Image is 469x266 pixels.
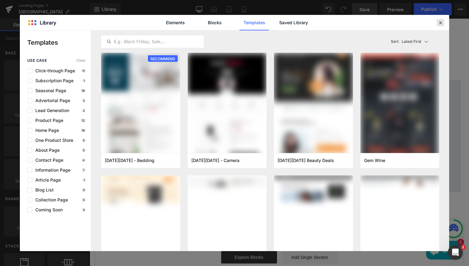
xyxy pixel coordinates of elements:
p: 18 [80,128,86,132]
span: Click-through Page [32,68,75,73]
span: RECOMMEND [148,55,178,62]
span: Article Page [32,178,61,183]
span: Product Page [32,118,63,123]
button: Latest FirstSort:Latest First [388,35,440,48]
p: 1 [82,178,86,182]
p: 2 [82,99,86,102]
iframe: Intercom live chat [448,245,463,260]
span: Blog List [32,187,54,192]
strong: [GEOGRAPHIC_DATA] [163,25,216,32]
span: Clear [76,58,86,63]
strong: We are located at [170,6,210,13]
span: Lead Generation [32,108,69,113]
span: Collection Page [32,197,68,202]
img: bb39deda-7990-40f7-8e83-51ac06fbe917.png [274,53,353,159]
p: 18 [80,89,86,92]
inbox-online-store-chat: Shopify online store chat [335,222,374,242]
a: Blocks [200,15,230,30]
a: Saved Library [279,15,308,30]
p: 3 [82,208,86,212]
p: 0 [82,188,86,192]
p: When would you like to visit?: [15,128,179,143]
p: 5 [82,148,86,152]
p: Templates [27,38,91,47]
p: 1 [82,79,86,83]
span: Sort: [391,39,399,44]
span: Advertorial Page [32,98,70,103]
p: Name: [15,61,179,69]
a: Elements [161,15,190,30]
p: 12 [80,119,86,122]
span: Information Page [32,168,70,173]
p: Email: [15,103,179,118]
p: 5 [82,138,86,142]
span: Black Friday Beauty Deals [278,158,334,163]
p: 2 [82,109,86,112]
span: Subscription Page [32,78,74,83]
p: 7 [82,168,86,172]
p: Latest First [402,39,421,44]
input: E.g.: Black Friday, Sale,... [101,38,203,45]
img: 415fe324-69a9-4270-94dc-8478512c9daa.png [360,53,440,159]
span: 1 [461,245,466,250]
strong: [STREET_ADDRESS][PERSON_NAME] [146,16,233,23]
span: use case [27,58,47,63]
span: Gem Wine [364,158,385,163]
p: Phone: [15,79,179,93]
a: Templates [239,15,269,30]
a: Explore Blocks [132,232,187,245]
span: Coming Soon [32,207,63,212]
p: 5 [82,198,86,202]
span: Contact Page [32,158,63,163]
span: Seasonal Page [32,88,66,93]
p: 4 [81,158,86,162]
p: 11 [81,69,86,73]
span: Home Page [32,128,59,133]
button: Book My Tour [78,159,115,174]
span: One Product Store [32,138,73,143]
span: Black Friday - Camera [191,158,239,163]
span: About Page [32,148,60,153]
a: Add Single Section [192,232,248,245]
span: Cyber Monday - Bedding [105,158,154,163]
